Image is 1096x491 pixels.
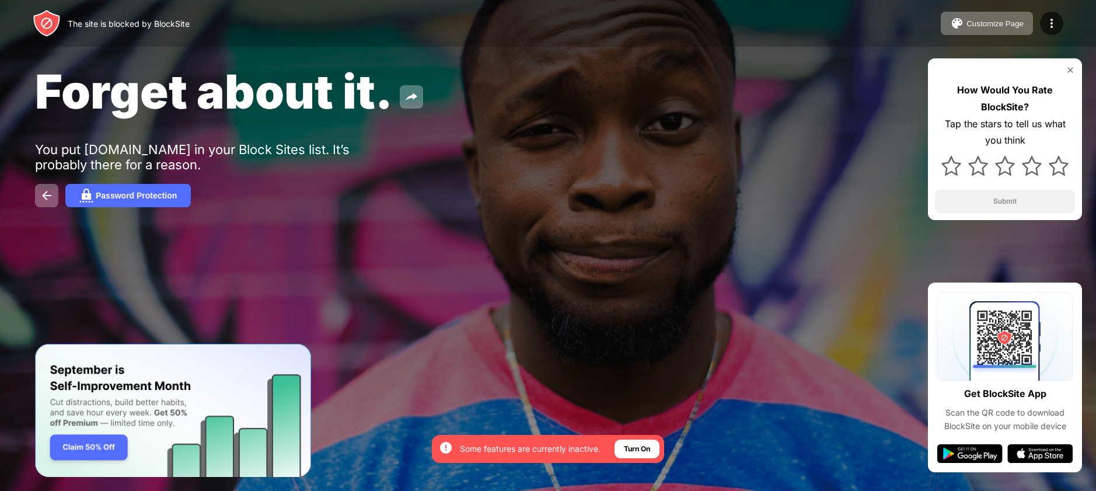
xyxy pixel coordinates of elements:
[966,19,1024,28] div: Customize Page
[935,82,1075,116] div: How Would You Rate BlockSite?
[624,443,650,455] div: Turn On
[941,156,961,176] img: star.svg
[460,443,601,455] div: Some features are currently inactive.
[35,63,393,120] span: Forget about it.
[33,9,61,37] img: header-logo.svg
[968,156,988,176] img: star.svg
[1045,16,1059,30] img: menu-icon.svg
[439,441,453,455] img: error-circle-white.svg
[68,19,190,29] div: The site is blocked by BlockSite
[1049,156,1069,176] img: star.svg
[937,406,1073,433] div: Scan the QR code to download BlockSite on your mobile device
[937,292,1073,381] img: qrcode.svg
[1007,444,1073,463] img: app-store.svg
[40,189,54,203] img: back.svg
[1066,65,1075,75] img: rate-us-close.svg
[950,16,964,30] img: pallet.svg
[937,444,1003,463] img: google-play.svg
[96,191,177,200] div: Password Protection
[995,156,1015,176] img: star.svg
[35,142,396,172] div: You put [DOMAIN_NAME] in your Block Sites list. It’s probably there for a reason.
[1022,156,1042,176] img: star.svg
[941,12,1033,35] button: Customize Page
[964,385,1046,402] div: Get BlockSite App
[935,190,1075,213] button: Submit
[79,189,93,203] img: password.svg
[404,90,418,104] img: share.svg
[935,116,1075,149] div: Tap the stars to tell us what you think
[65,184,191,207] button: Password Protection
[35,344,311,478] iframe: Banner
